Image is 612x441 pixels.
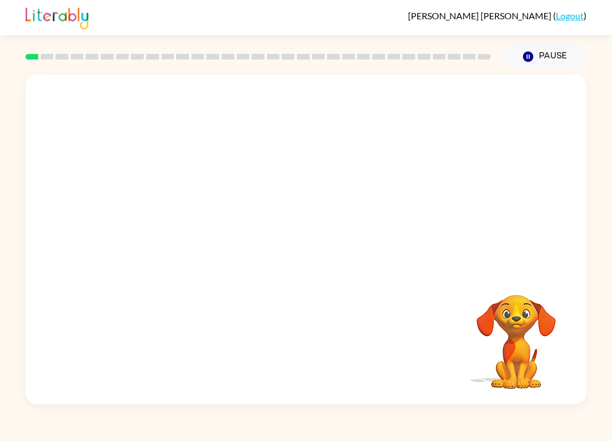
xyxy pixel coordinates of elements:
[556,10,584,21] a: Logout
[460,277,573,391] video: Your browser must support playing .mp4 files to use Literably. Please try using another browser.
[504,44,586,70] button: Pause
[25,5,88,29] img: Literably
[408,10,586,21] div: ( )
[408,10,553,21] span: [PERSON_NAME] [PERSON_NAME]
